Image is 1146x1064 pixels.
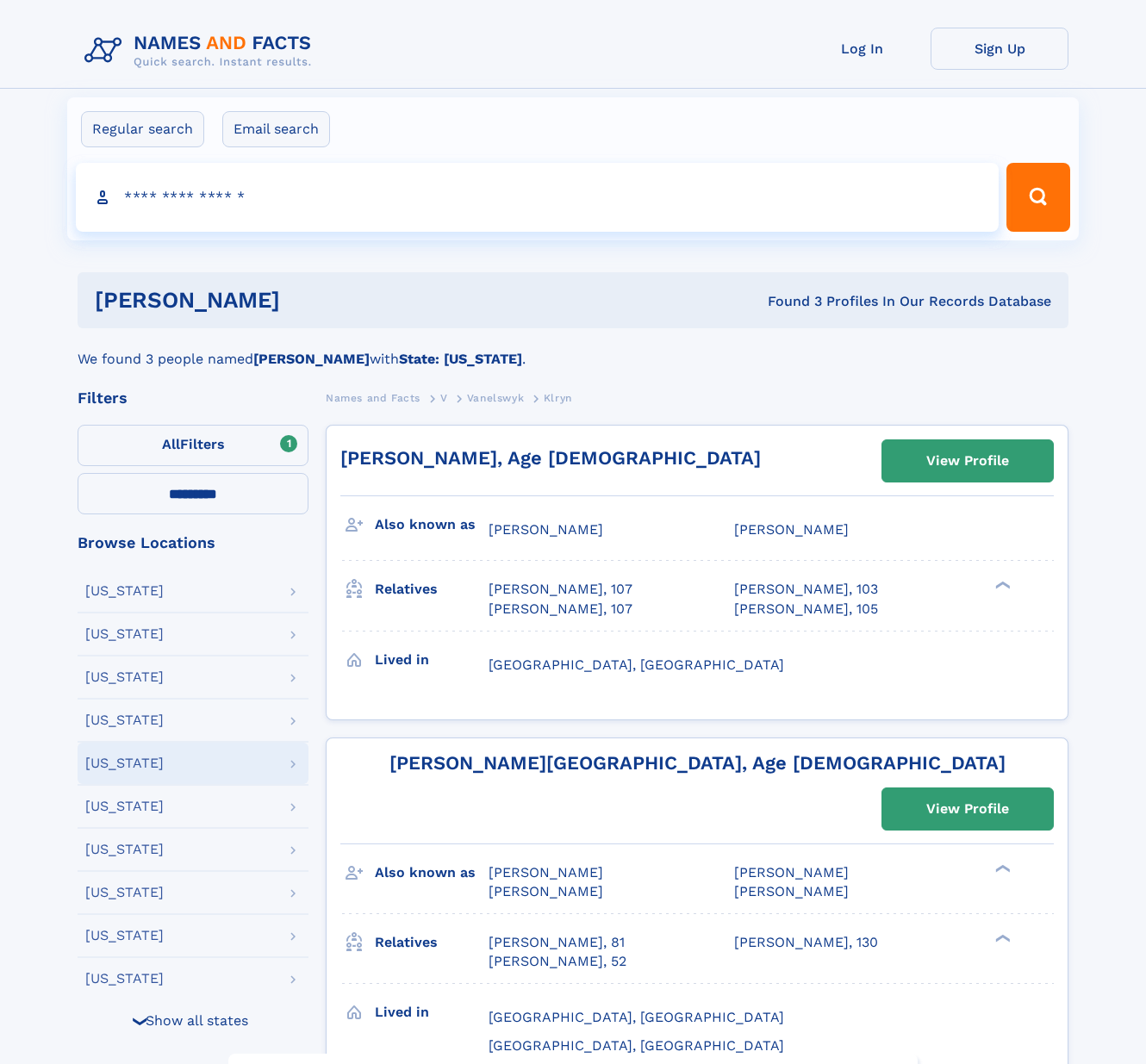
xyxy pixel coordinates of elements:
div: [US_STATE] [85,843,164,856]
span: [GEOGRAPHIC_DATA], [GEOGRAPHIC_DATA] [489,656,784,673]
b: State: [US_STATE] [399,351,522,367]
div: [US_STATE] [85,756,164,770]
a: [PERSON_NAME], Age [DEMOGRAPHIC_DATA] [340,447,761,469]
span: [PERSON_NAME] [734,864,849,880]
div: [US_STATE] [85,670,164,684]
h3: Lived in [375,998,489,1027]
div: View Profile [926,789,1009,829]
a: [PERSON_NAME], 107 [489,600,632,619]
div: [US_STATE] [85,584,164,598]
span: [PERSON_NAME] [489,864,603,880]
a: [PERSON_NAME], 105 [734,600,878,619]
div: ❯ [991,863,1012,874]
a: [PERSON_NAME], 107 [489,580,632,599]
input: search input [76,163,999,232]
label: Filters [78,425,308,466]
button: Search Button [1006,163,1070,232]
h3: Lived in [375,645,489,675]
a: Vanelswyk [467,387,524,408]
label: Email search [222,111,330,147]
div: [US_STATE] [85,800,164,813]
span: [PERSON_NAME] [489,521,603,538]
div: ❯ [991,580,1012,591]
a: [PERSON_NAME], 52 [489,952,626,971]
a: View Profile [882,788,1053,830]
a: V [440,387,448,408]
label: Regular search [81,111,204,147]
div: [US_STATE] [85,886,164,899]
h1: [PERSON_NAME] [95,289,524,311]
span: [GEOGRAPHIC_DATA], [GEOGRAPHIC_DATA] [489,1037,784,1054]
span: [PERSON_NAME] [734,521,849,538]
a: Log In [793,28,931,70]
a: Names and Facts [326,387,420,408]
div: Show all states [78,999,308,1041]
span: All [162,436,180,452]
h3: Relatives [375,575,489,604]
div: [US_STATE] [85,627,164,641]
a: [PERSON_NAME], 130 [734,933,878,952]
div: ❯ [130,1015,151,1026]
span: [PERSON_NAME] [734,883,849,899]
span: [GEOGRAPHIC_DATA], [GEOGRAPHIC_DATA] [489,1009,784,1025]
div: [US_STATE] [85,713,164,727]
div: [US_STATE] [85,929,164,943]
div: Browse Locations [78,535,308,551]
b: [PERSON_NAME] [253,351,370,367]
div: ❯ [991,933,1012,944]
a: [PERSON_NAME], 103 [734,580,878,599]
a: View Profile [882,440,1053,482]
span: V [440,392,448,404]
img: Logo Names and Facts [78,28,326,74]
h3: Also known as [375,510,489,539]
span: Klryn [544,392,572,404]
a: [PERSON_NAME][GEOGRAPHIC_DATA], Age [DEMOGRAPHIC_DATA] [389,752,1006,774]
h3: Relatives [375,928,489,957]
div: Found 3 Profiles In Our Records Database [524,292,1051,311]
div: View Profile [926,441,1009,481]
div: [US_STATE] [85,972,164,986]
a: Sign Up [931,28,1068,70]
div: Filters [78,390,308,406]
h3: Also known as [375,858,489,887]
span: Vanelswyk [467,392,524,404]
div: We found 3 people named with . [78,328,1068,370]
span: [PERSON_NAME] [489,883,603,899]
a: [PERSON_NAME], 81 [489,933,625,952]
